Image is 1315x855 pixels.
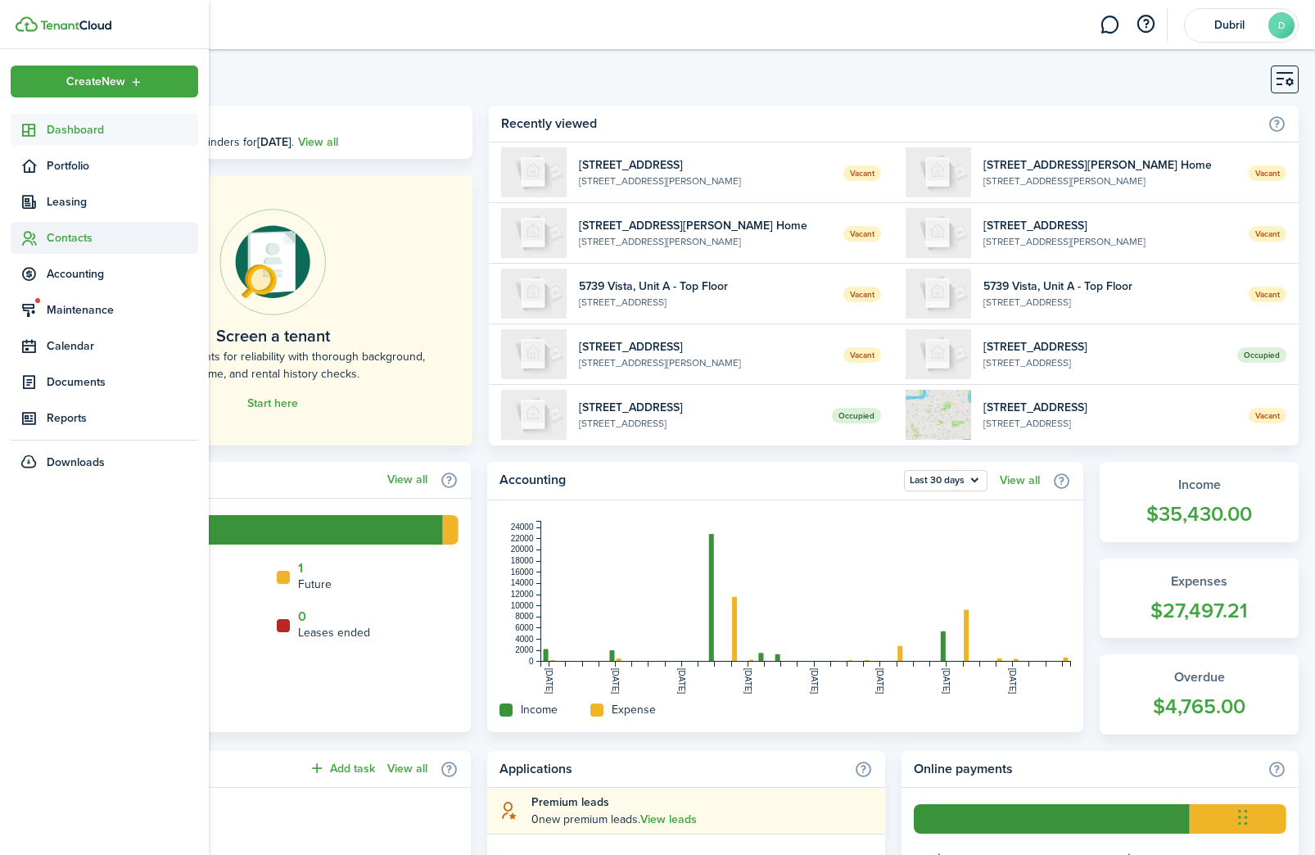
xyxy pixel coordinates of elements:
[216,323,330,348] home-placeholder-title: Screen a tenant
[40,20,111,30] img: TenantCloud
[86,470,379,490] home-widget-title: Lease funnel
[501,329,567,379] img: 101
[47,229,198,247] span: Contacts
[579,217,832,234] widget-list-item-title: [STREET_ADDRESS][PERSON_NAME] Home
[47,454,105,471] span: Downloads
[743,668,752,694] tspan: [DATE]
[579,174,832,188] widget-list-item-description: [STREET_ADDRESS][PERSON_NAME]
[1100,462,1299,542] a: Income$35,430.00
[501,390,567,440] img: A
[47,193,198,210] span: Leasing
[1249,165,1286,181] span: Vacant
[511,578,534,587] tspan: 14000
[983,295,1236,310] widget-list-item-description: [STREET_ADDRESS]
[119,114,460,134] h3: [DATE], [DATE]
[1000,474,1040,487] a: View all
[516,645,535,654] tspan: 2000
[511,534,534,543] tspan: 22000
[47,409,198,427] span: Reports
[501,147,567,197] img: 101
[298,609,306,624] a: 0
[677,668,686,694] tspan: [DATE]
[47,373,198,391] span: Documents
[983,278,1236,295] widget-list-item-title: 5739 Vista, Unit A - Top Floor
[904,470,987,491] button: Last 30 days
[1116,667,1282,687] widget-stats-title: Overdue
[47,301,198,319] span: Maintenance
[511,590,534,599] tspan: 12000
[511,545,534,554] tspan: 20000
[501,114,1259,133] home-widget-title: Recently viewed
[219,209,326,315] img: Online payments
[579,416,820,431] widget-list-item-description: [STREET_ADDRESS]
[579,295,832,310] widget-list-item-description: [STREET_ADDRESS]
[511,568,534,577] tspan: 16000
[906,208,971,258] img: 101
[516,635,535,644] tspan: 4000
[511,601,534,610] tspan: 10000
[942,668,951,694] tspan: [DATE]
[843,226,881,242] span: Vacant
[810,668,819,694] tspan: [DATE]
[1249,287,1286,302] span: Vacant
[387,762,427,776] a: View all
[11,402,198,434] a: Reports
[983,217,1236,234] widget-list-item-title: [STREET_ADDRESS]
[11,114,198,146] a: Dashboard
[906,147,971,197] img: Main Home
[914,759,1259,779] home-widget-title: Online payments
[579,156,832,174] widget-list-item-title: [STREET_ADDRESS]
[906,269,971,319] img: A - Top Floor
[843,347,881,363] span: Vacant
[298,576,332,593] home-widget-title: Future
[1237,347,1286,363] span: Occupied
[298,133,338,151] a: View all
[1116,499,1282,530] widget-stats-count: $35,430.00
[511,556,534,565] tspan: 18000
[257,133,291,151] b: [DATE]
[516,612,535,621] tspan: 8000
[843,165,881,181] span: Vacant
[611,668,620,694] tspan: [DATE]
[47,337,198,355] span: Calendar
[876,668,885,694] tspan: [DATE]
[499,759,845,779] home-widget-title: Applications
[983,399,1236,416] widget-list-item-title: [STREET_ADDRESS]
[298,624,370,641] home-widget-title: Leases ended
[983,156,1236,174] widget-list-item-title: [STREET_ADDRESS][PERSON_NAME] Home
[247,397,298,410] a: Start here
[983,174,1236,188] widget-list-item-description: [STREET_ADDRESS][PERSON_NAME]
[640,813,697,826] a: View leads
[579,355,832,370] widget-list-item-description: [STREET_ADDRESS][PERSON_NAME]
[906,329,971,379] img: A
[1233,776,1315,855] iframe: Chat Widget
[545,668,554,694] tspan: [DATE]
[1116,595,1282,627] widget-stats-count: $27,497.21
[1116,572,1282,591] widget-stats-title: Expenses
[1268,12,1295,38] avatar-text: D
[516,623,535,632] tspan: 6000
[579,399,820,416] widget-list-item-title: [STREET_ADDRESS]
[579,338,832,355] widget-list-item-title: [STREET_ADDRESS]
[499,470,896,491] home-widget-title: Accounting
[612,701,656,718] home-widget-title: Expense
[1132,11,1159,38] button: Open resource center
[1249,408,1286,423] span: Vacant
[531,811,872,828] explanation-description: 0 new premium leads .
[1116,691,1282,722] widget-stats-count: $4,765.00
[1196,20,1262,31] span: Dubril
[387,473,427,486] a: View all
[983,338,1225,355] widget-list-item-title: [STREET_ADDRESS]
[843,287,881,302] span: Vacant
[16,16,38,32] img: TenantCloud
[1249,226,1286,242] span: Vacant
[521,701,558,718] home-widget-title: Income
[1271,66,1299,93] button: Customise
[983,416,1236,431] widget-list-item-description: [STREET_ADDRESS]
[511,522,534,532] tspan: 24000
[309,759,375,778] button: Add task
[983,234,1236,249] widget-list-item-description: [STREET_ADDRESS][PERSON_NAME]
[1094,4,1125,46] a: Messaging
[111,348,436,382] home-placeholder-description: Check your tenants for reliability with thorough background, income, and rental history checks.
